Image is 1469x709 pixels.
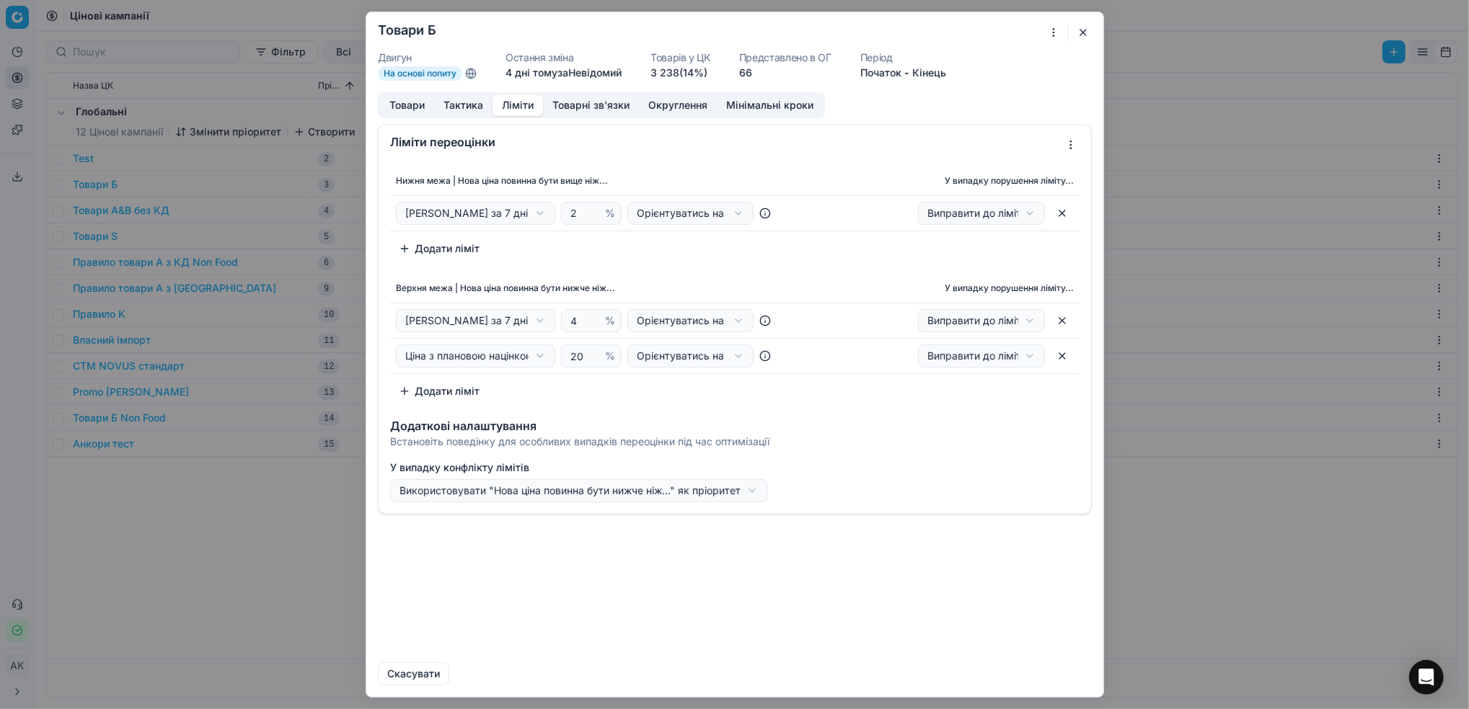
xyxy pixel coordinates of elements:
dt: Представлено в ОГ [738,53,831,63]
th: У випадку порушення ліміту... [792,166,1079,195]
div: Додаткові налаштування [390,420,1080,432]
button: Товари [380,95,434,116]
span: 4 днi тому за Невідомий [506,66,622,79]
button: Ліміти [493,95,543,116]
button: Кінець [912,66,945,80]
label: У випадку конфлікту лімітів [390,460,1080,475]
dt: Товарів у ЦК [650,53,710,63]
button: Скасувати [378,662,449,685]
dt: Двигун [378,53,477,63]
dt: Період [860,53,945,63]
dt: Остання зміна [506,53,622,63]
div: Ліміти переоцінки [390,136,1059,148]
a: 3 238(14%) [650,66,707,80]
button: 66 [738,66,751,80]
button: Додати ліміт [390,380,488,403]
span: % [604,313,614,328]
th: Нижня межа | Нова ціна повинна бути вище ніж... [390,166,793,195]
button: Тактика [434,95,493,116]
span: % [604,349,614,363]
h2: Товари Б [378,24,436,37]
th: Верхня межа | Нова ціна повинна бути нижче ніж... [390,275,793,303]
button: Початок [860,66,901,80]
span: % [604,206,614,220]
button: Додати ліміт [390,237,488,260]
button: Товарні зв'язки [543,95,639,116]
button: Округлення [639,95,717,116]
th: У випадку порушення ліміту... [792,275,1079,303]
div: Встановіть поведінку для особливих випадків переоцінки під час оптимізації [390,434,1080,449]
span: На основі попиту [378,66,462,81]
button: Мінімальні кроки [717,95,823,116]
span: - [904,66,909,80]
